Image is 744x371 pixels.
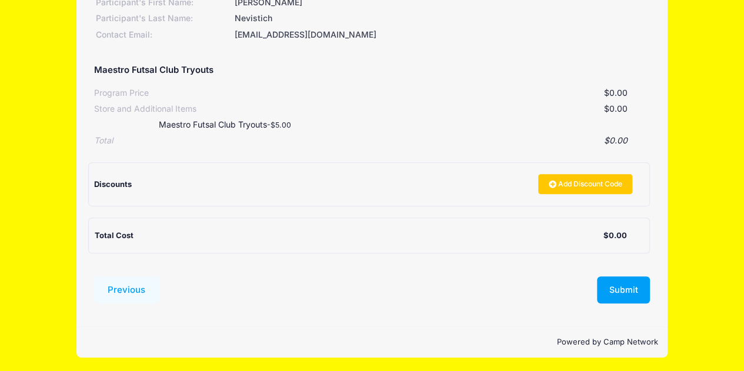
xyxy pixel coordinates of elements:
p: Powered by Camp Network [86,336,658,348]
div: Program Price [94,87,149,99]
button: Previous [94,276,160,303]
div: Contact Email: [94,29,233,41]
div: Participant's Last Name: [94,12,233,25]
div: Maestro Futsal Club Tryouts [135,119,466,131]
div: $0.00 [113,135,628,147]
div: Nevistich [233,12,650,25]
div: $0.00 [603,230,626,242]
small: -$5.00 [267,121,291,129]
a: Add Discount Code [538,174,632,194]
span: $0.00 [603,88,627,98]
button: Submit [597,276,650,303]
div: Total [94,135,113,147]
div: [EMAIL_ADDRESS][DOMAIN_NAME] [233,29,650,41]
h5: Maestro Futsal Club Tryouts [94,65,213,76]
div: Total Cost [95,230,603,242]
div: Store and Additional Items [94,103,196,115]
div: $0.00 [196,103,628,115]
span: Discounts [94,179,132,189]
